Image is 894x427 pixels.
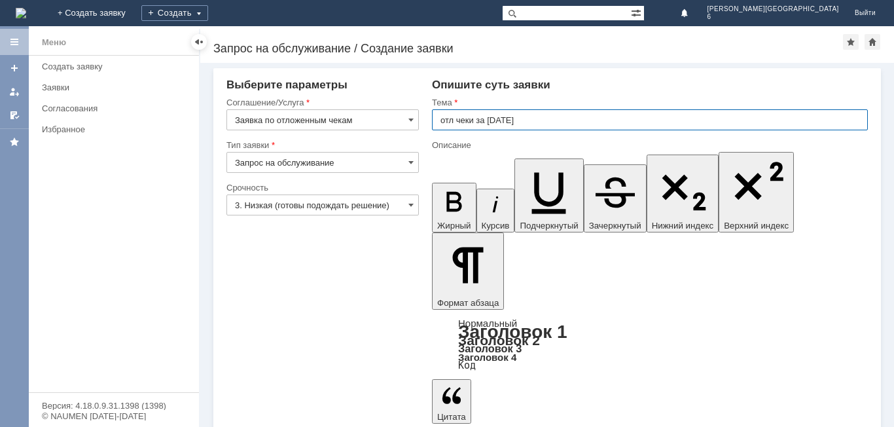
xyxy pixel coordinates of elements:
a: Нормальный [458,318,517,329]
span: Зачеркнутый [589,221,641,231]
a: Перейти на домашнюю страницу [16,8,26,18]
span: Курсив [482,221,510,231]
span: Формат абзаца [437,298,499,308]
span: Цитата [437,412,466,422]
div: Скрыть меню [191,34,207,50]
a: Мои согласования [4,105,25,126]
span: [PERSON_NAME][GEOGRAPHIC_DATA] [707,5,839,13]
button: Зачеркнутый [584,164,647,232]
div: Соглашение/Услуга [226,98,416,107]
div: © NAUMEN [DATE]-[DATE] [42,412,186,420]
button: Верхний индекс [719,152,794,232]
a: Заголовок 2 [458,333,540,348]
div: Тема [432,98,865,107]
div: Срочность [226,183,416,192]
a: Мои заявки [4,81,25,102]
button: Жирный [432,183,476,232]
a: Согласования [37,98,196,119]
div: Согласования [42,103,191,113]
a: Заголовок 1 [458,322,567,342]
span: Жирный [437,221,471,231]
div: Создать [141,5,208,21]
a: Заголовок 3 [458,343,522,354]
div: Создать заявку [42,62,191,71]
span: Нижний индекс [652,221,714,231]
button: Курсив [476,189,515,232]
span: Опишите суть заявки [432,79,550,91]
div: Добавить в избранное [843,34,859,50]
span: Расширенный поиск [631,6,644,18]
div: Меню [42,35,66,50]
div: Запрос на обслуживание / Создание заявки [213,42,843,55]
span: Подчеркнутый [520,221,578,231]
button: Цитата [432,379,471,424]
a: Заголовок 4 [458,352,516,363]
a: Создать заявку [37,56,196,77]
a: Заявки [37,77,196,98]
button: Нижний индекс [647,155,719,232]
img: logo [16,8,26,18]
div: Сделать домашней страницей [865,34,880,50]
button: Подчеркнутый [514,158,583,232]
button: Формат абзаца [432,232,504,310]
div: Избранное [42,124,177,134]
span: Выберите параметры [226,79,348,91]
div: Формат абзаца [432,319,868,370]
span: 6 [707,13,839,21]
div: Версия: 4.18.0.9.31.1398 (1398) [42,401,186,410]
div: Тип заявки [226,141,416,149]
a: Создать заявку [4,58,25,79]
a: Код [458,360,476,371]
div: Заявки [42,83,191,92]
span: Верхний индекс [724,221,789,231]
div: Описание [432,141,865,149]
